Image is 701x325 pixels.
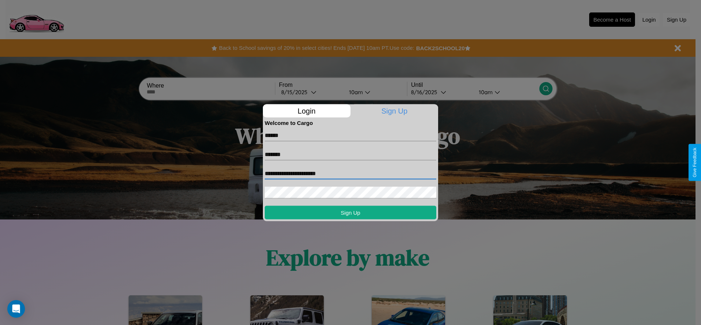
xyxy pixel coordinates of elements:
[351,104,438,117] p: Sign Up
[7,300,25,318] div: Open Intercom Messenger
[265,119,436,126] h4: Welcome to Cargo
[692,148,697,177] div: Give Feedback
[265,206,436,219] button: Sign Up
[263,104,350,117] p: Login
